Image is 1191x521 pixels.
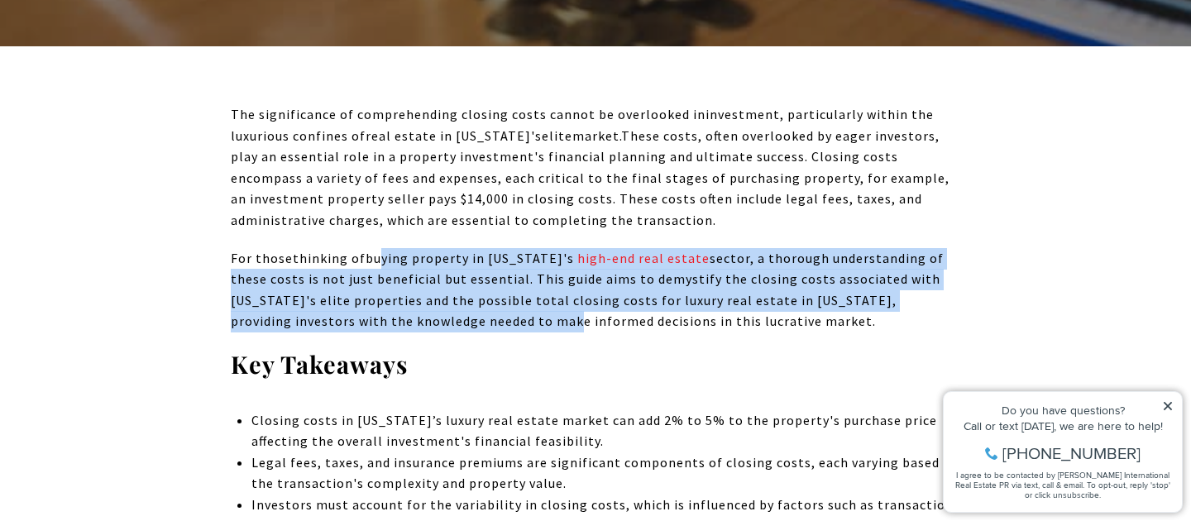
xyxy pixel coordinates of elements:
span: , particularly within the luxurious confines of [231,106,934,144]
span: 's [563,250,574,266]
span: I agree to be contacted by [PERSON_NAME] International Real Estate PR via text, call & email. To ... [21,102,236,133]
div: Do you have questions? [17,37,239,49]
span: [PHONE_NUMBER] [68,78,206,94]
span: real estate in [US_STATE] [366,127,531,144]
span: elite [542,127,572,144]
div: Call or text [DATE], we are here to help! [17,53,239,65]
a: high-end real estate - open in a new tab [577,250,710,266]
span: Legal fees, taxes, and insurance premiums are significant components of closing costs, each varyi... [251,454,959,492]
span: Closing costs in [US_STATE]’s luxury real estate market can add 2% to 5% to the property's purcha... [251,412,937,450]
span: thinking of [293,250,366,266]
span: The significance of comprehending closing costs cannot be overlooked in [231,106,706,122]
span: buying property in [US_STATE] [366,250,563,266]
span: market [572,127,619,144]
span: For those [231,250,293,266]
span: . [619,127,621,144]
span: investment [706,106,780,122]
span: These costs, often overlooked by eager investors, play an essential role in a property investment... [231,106,949,228]
span: 's [531,127,542,144]
span: sector, a thorough understanding of these costs is not just beneficial but essential. This guide ... [231,250,944,330]
strong: Key Takeaways [231,348,408,380]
